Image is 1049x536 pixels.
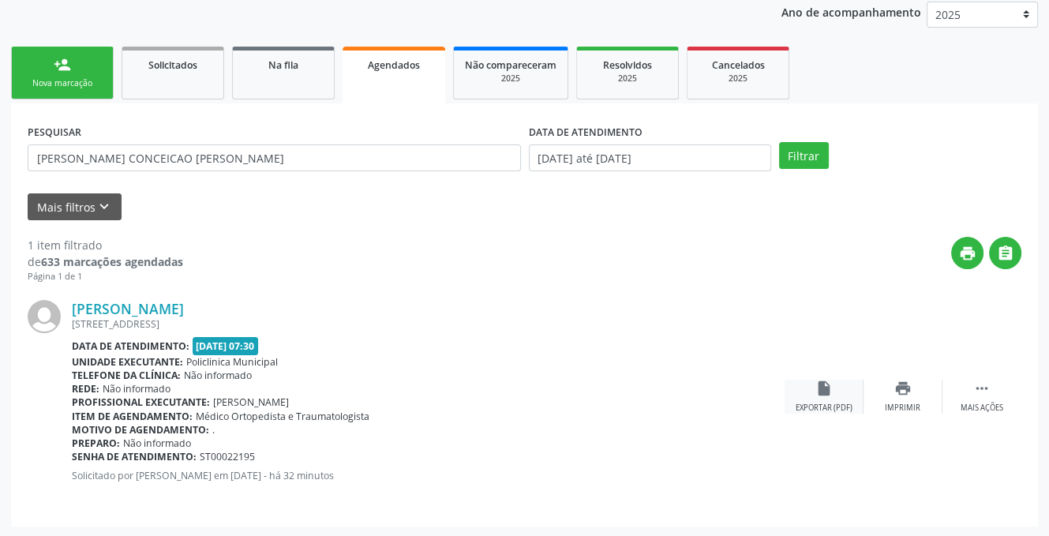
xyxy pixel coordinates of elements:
span: Não informado [184,369,252,382]
span: Solicitados [148,58,197,72]
div: person_add [54,56,71,73]
input: Selecione um intervalo [529,144,771,171]
span: Não informado [123,437,191,450]
span: Resolvidos [603,58,652,72]
input: Nome, CNS [28,144,521,171]
div: Mais ações [961,403,1003,414]
label: PESQUISAR [28,120,81,144]
b: Rede: [72,382,99,395]
b: Unidade executante: [72,355,183,369]
b: Data de atendimento: [72,339,189,353]
div: 2025 [588,73,667,84]
span: Cancelados [712,58,765,72]
i:  [973,380,991,397]
div: de [28,253,183,270]
span: [DATE] 07:30 [193,337,259,355]
b: Telefone da clínica: [72,369,181,382]
button: Mais filtroskeyboard_arrow_down [28,193,122,221]
div: 2025 [699,73,777,84]
b: Item de agendamento: [72,410,193,423]
span: ST00022195 [200,450,255,463]
span: Médico Ortopedista e Traumatologista [196,410,369,423]
span: Não compareceram [465,58,556,72]
img: img [28,300,61,333]
div: Página 1 de 1 [28,270,183,283]
i: print [894,380,912,397]
i: print [959,245,976,262]
span: Na fila [268,58,298,72]
div: [STREET_ADDRESS] [72,317,785,331]
i:  [997,245,1014,262]
button: print [951,237,983,269]
b: Profissional executante: [72,395,210,409]
i: keyboard_arrow_down [96,198,113,216]
strong: 633 marcações agendadas [41,254,183,269]
button:  [989,237,1021,269]
b: Motivo de agendamento: [72,423,209,437]
span: Não informado [103,382,170,395]
i: insert_drive_file [815,380,833,397]
div: 2025 [465,73,556,84]
b: Senha de atendimento: [72,450,197,463]
span: Policlinica Municipal [186,355,278,369]
label: DATA DE ATENDIMENTO [529,120,643,144]
span: . [212,423,215,437]
span: Agendados [368,58,420,72]
span: [PERSON_NAME] [213,395,289,409]
a: [PERSON_NAME] [72,300,184,317]
div: Nova marcação [23,77,102,89]
p: Ano de acompanhamento [781,2,921,21]
div: Imprimir [885,403,920,414]
p: Solicitado por [PERSON_NAME] em [DATE] - há 32 minutos [72,469,785,482]
button: Filtrar [779,142,829,169]
div: Exportar (PDF) [796,403,852,414]
div: 1 item filtrado [28,237,183,253]
b: Preparo: [72,437,120,450]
